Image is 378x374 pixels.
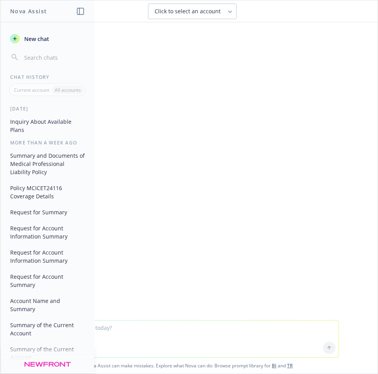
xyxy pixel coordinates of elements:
[7,32,88,46] button: New chat
[1,74,94,80] div: Chat History
[7,343,88,364] button: Summary of the Current Account
[7,246,88,267] button: Request for Account Information Summary
[1,139,94,146] div: More than a week ago
[7,270,88,291] button: Request for Account Summary
[10,7,47,15] h1: Nova Assist
[7,206,88,219] button: Request for Summary
[14,87,49,93] p: Current account
[7,115,88,136] button: Inquiry About Available Plans
[23,52,85,63] input: Search chats
[155,7,221,15] span: Click to select an account
[272,362,276,369] a: BI
[7,182,88,203] button: Policy MCICET24116 Coverage Details
[4,358,374,374] span: Nova Assist can make mistakes. Explore what Nova can do: Browse prompt library for and
[23,35,49,43] span: New chat
[7,222,88,243] button: Request for Account Information Summary
[7,319,88,340] button: Summary of the Current Account
[7,294,88,315] button: Account Name and Summary
[7,149,88,178] button: Summary and Documents of Medical Professional Liability Policy
[55,87,81,93] p: All accounts
[1,105,94,112] div: [DATE]
[148,4,237,19] button: Click to select an account
[287,362,293,369] a: TR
